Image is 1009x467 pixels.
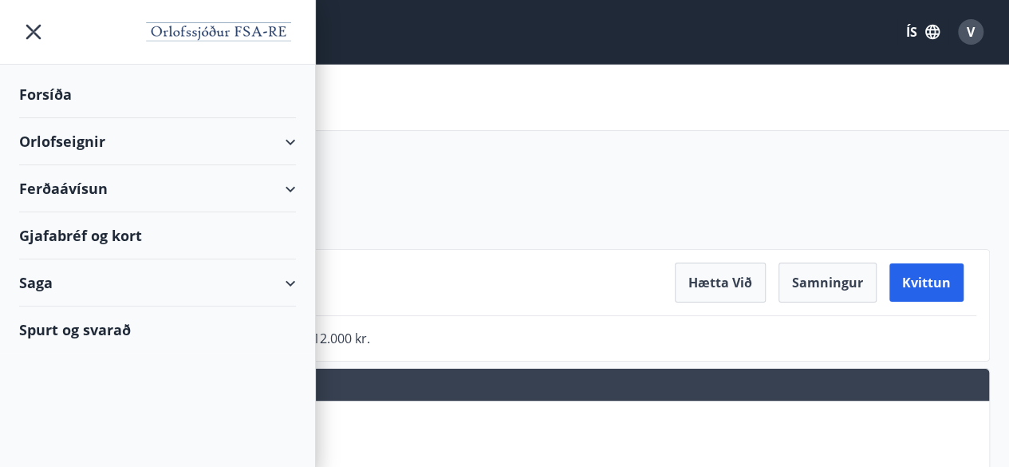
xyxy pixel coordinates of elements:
[19,212,296,259] div: Gjafabréf og kort
[967,23,975,41] span: V
[675,263,766,303] button: Hætta við
[19,71,296,118] div: Forsíða
[778,263,877,303] button: Samningur
[897,18,948,46] button: ÍS
[33,449,983,465] p: Ferðaávísun
[19,165,296,212] div: Ferðaávísun
[19,18,48,46] button: menu
[33,420,983,436] p: Inneign
[141,18,296,49] img: union_logo
[19,259,296,307] div: Saga
[313,330,370,347] span: 12.000 kr.
[952,13,990,51] button: V
[19,307,296,353] div: Spurt og svarað
[889,263,964,302] button: Kvittun
[19,118,296,165] div: Orlofseignir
